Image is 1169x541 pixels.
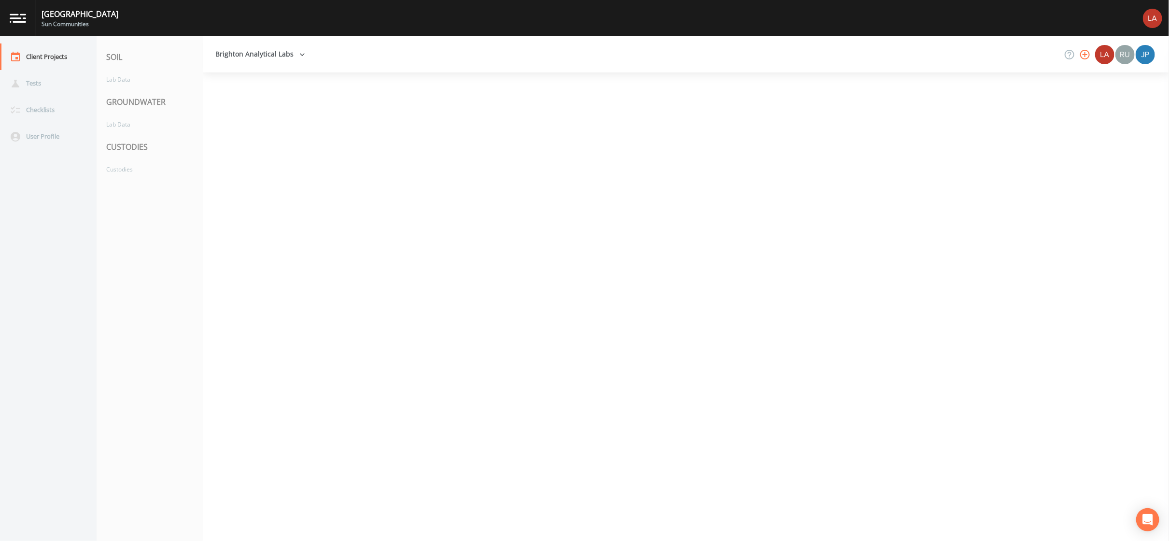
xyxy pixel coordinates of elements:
[42,8,118,20] div: [GEOGRAPHIC_DATA]
[97,115,193,133] a: Lab Data
[1095,45,1114,64] img: bd2ccfa184a129701e0c260bc3a09f9b
[97,43,203,71] div: SOIL
[97,133,203,160] div: CUSTODIES
[42,20,118,28] div: Sun Communities
[1136,508,1159,531] div: Open Intercom Messenger
[1136,45,1155,64] img: 41241ef155101aa6d92a04480b0d0000
[10,14,26,23] img: logo
[211,45,309,63] button: Brighton Analytical Labs
[1135,45,1155,64] div: Joshua gere Paul
[97,71,193,88] a: Lab Data
[1143,9,1162,28] img: bd2ccfa184a129701e0c260bc3a09f9b
[97,88,203,115] div: GROUNDWATER
[97,160,193,178] a: Custodies
[1115,45,1135,64] div: Russell Schindler
[1095,45,1115,64] div: Brighton Analytical
[1115,45,1135,64] img: a5c06d64ce99e847b6841ccd0307af82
